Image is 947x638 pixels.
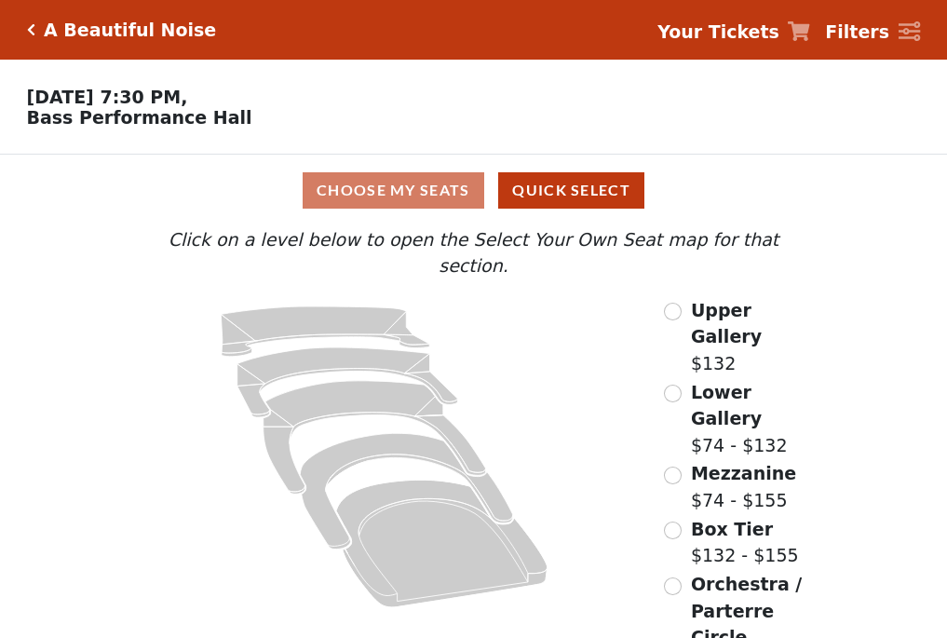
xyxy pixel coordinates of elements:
[44,20,216,41] h5: A Beautiful Noise
[691,379,816,459] label: $74 - $132
[27,23,35,36] a: Click here to go back to filters
[498,172,644,209] button: Quick Select
[131,226,815,279] p: Click on a level below to open the Select Your Own Seat map for that section.
[825,19,920,46] a: Filters
[691,460,796,513] label: $74 - $155
[691,300,762,347] span: Upper Gallery
[222,306,430,357] path: Upper Gallery - Seats Available: 163
[691,516,799,569] label: $132 - $155
[691,519,773,539] span: Box Tier
[825,21,889,42] strong: Filters
[691,382,762,429] span: Lower Gallery
[337,480,548,607] path: Orchestra / Parterre Circle - Seats Available: 46
[237,347,458,417] path: Lower Gallery - Seats Available: 148
[657,21,779,42] strong: Your Tickets
[691,463,796,483] span: Mezzanine
[691,297,816,377] label: $132
[657,19,810,46] a: Your Tickets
